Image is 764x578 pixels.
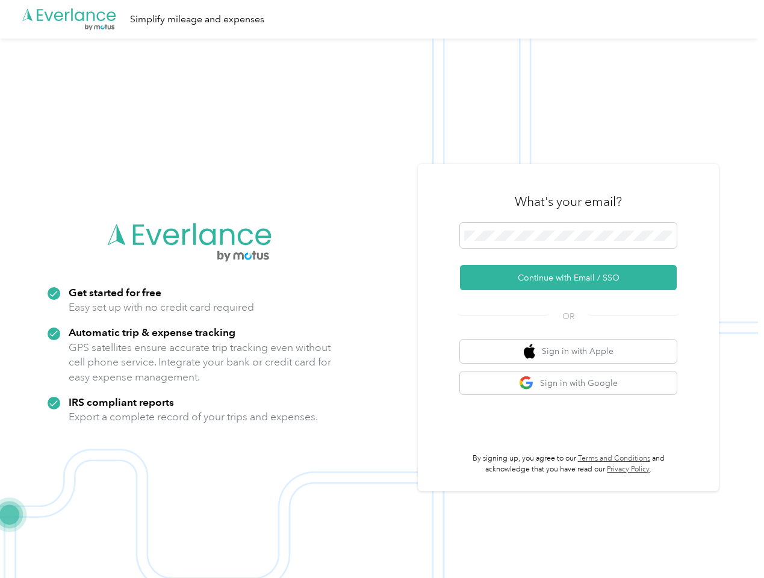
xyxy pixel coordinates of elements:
h3: What's your email? [515,193,622,210]
a: Terms and Conditions [578,454,650,463]
img: apple logo [524,344,536,359]
p: Easy set up with no credit card required [69,300,254,315]
button: Continue with Email / SSO [460,265,677,290]
p: Export a complete record of your trips and expenses. [69,409,318,424]
strong: Get started for free [69,286,161,299]
div: Simplify mileage and expenses [130,12,264,27]
strong: IRS compliant reports [69,396,174,408]
button: apple logoSign in with Apple [460,340,677,363]
span: OR [547,310,589,323]
img: google logo [519,376,534,391]
a: Privacy Policy [607,465,650,474]
p: GPS satellites ensure accurate trip tracking even without cell phone service. Integrate your bank... [69,340,332,385]
p: By signing up, you agree to our and acknowledge that you have read our . [460,453,677,474]
strong: Automatic trip & expense tracking [69,326,235,338]
button: google logoSign in with Google [460,371,677,395]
